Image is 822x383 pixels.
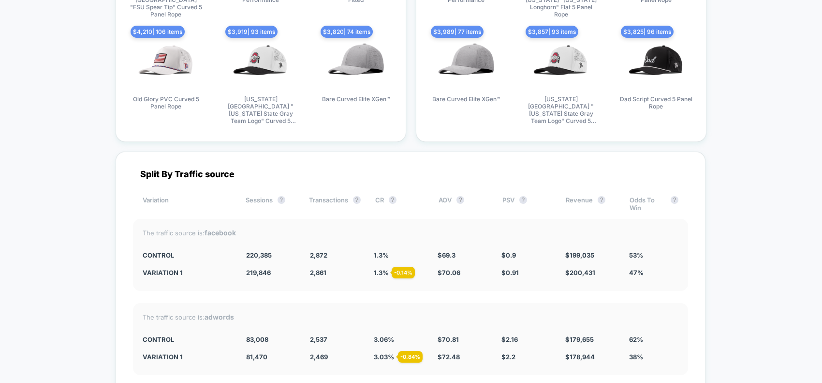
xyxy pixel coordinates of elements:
[389,196,396,204] button: ?
[532,32,590,91] img: produt
[671,196,678,204] button: ?
[439,196,487,212] div: AOV
[502,196,551,212] div: PSV
[246,196,294,212] div: Sessions
[309,196,361,212] div: Transactions
[205,229,236,237] strong: facebook
[130,95,202,110] span: Old Glory PVC Curved 5 Panel Rope
[627,32,685,91] img: produt
[375,196,424,212] div: CR
[438,251,455,259] span: $ 69.3
[310,251,327,259] span: 2,872
[565,269,595,276] span: $ 200,431
[137,32,195,91] img: produt
[143,229,678,237] div: The traffic source is:
[246,353,267,361] span: 81,470
[143,336,232,343] div: CONTROL
[143,353,232,361] div: Variation 1
[629,336,678,343] div: 62%
[598,196,605,204] button: ?
[525,95,597,124] span: [US_STATE][GEOGRAPHIC_DATA] "[US_STATE] State Gray Team Logo" Curved 5 Panel Rope
[438,269,460,276] span: $ 70.06
[225,26,278,38] span: $ 3,919 | 93 items
[620,95,692,110] span: Dad Script Curved 5 Panel Rope
[456,196,464,204] button: ?
[501,269,519,276] span: $ 0.91
[310,353,328,361] span: 2,469
[310,336,327,343] span: 2,537
[143,313,678,321] div: The traffic source is:
[143,196,231,212] div: Variation
[630,196,678,212] div: Odds To Win
[322,95,390,103] span: Bare Curved Elite XGen™
[629,353,678,361] div: 38%
[565,251,594,259] span: $ 199,035
[438,336,459,343] span: $ 70.81
[438,353,460,361] span: $ 72.48
[566,196,615,212] div: Revenue
[224,95,297,124] span: [US_STATE][GEOGRAPHIC_DATA] "[US_STATE] State Gray Team Logo" Curved 5 Panel Rope
[205,313,234,321] strong: adwords
[143,269,232,276] div: Variation 1
[232,32,290,91] img: produt
[374,251,389,259] span: 1.3 %
[431,26,484,38] span: $ 3,989 | 77 items
[501,251,516,259] span: $ 0.9
[437,32,495,91] img: produt
[246,251,272,259] span: 220,385
[246,269,271,276] span: 219,846
[629,251,678,259] div: 53%
[321,26,373,38] span: $ 3,820 | 74 items
[374,336,394,343] span: 3.06 %
[278,196,285,204] button: ?
[519,196,527,204] button: ?
[501,336,518,343] span: $ 2.16
[432,95,500,103] span: Bare Curved Elite XGen™
[629,269,678,276] div: 47%
[398,351,423,363] div: - 0.84 %
[353,196,361,204] button: ?
[565,353,595,361] span: $ 178,944
[133,169,688,179] div: Split By Traffic source
[131,26,185,38] span: $ 4,210 | 106 items
[143,251,232,259] div: CONTROL
[374,353,394,361] span: 3.03 %
[621,26,674,38] span: $ 3,825 | 96 items
[310,269,326,276] span: 2,861
[392,267,415,278] div: - 0.14 %
[327,32,385,91] img: produt
[526,26,578,38] span: $ 3,857 | 93 items
[246,336,268,343] span: 83,008
[374,269,389,276] span: 1.3 %
[501,353,515,361] span: $ 2.2
[565,336,594,343] span: $ 179,655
